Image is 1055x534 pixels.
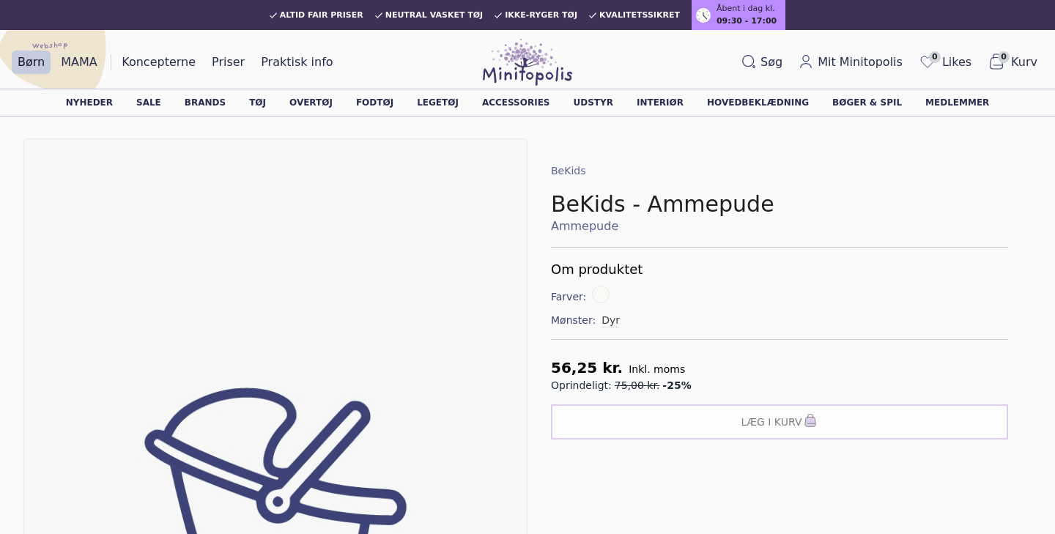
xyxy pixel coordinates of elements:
[818,53,903,71] span: Mit Minitopolis
[55,51,103,74] a: MAMA
[1011,53,1037,71] span: Kurv
[551,313,599,327] span: Mønster:
[551,191,1008,218] h1: BeKids - Ammepude
[599,11,680,20] span: Kvalitetssikret
[551,289,589,304] span: Farver:
[289,98,333,107] a: Overtøj
[206,51,251,74] a: Priser
[793,51,908,74] a: Mit Minitopolis
[249,98,266,107] a: Tøj
[136,98,161,107] a: Sale
[385,11,484,20] span: Neutral vasket tøj
[551,404,1008,440] button: Læg i kurv
[505,11,577,20] span: Ikke-ryger tøj
[280,11,363,20] span: Altid fair priser
[417,98,459,107] a: Legetøj
[573,98,612,107] a: Udstyr
[615,379,660,391] span: 75,00 kr.
[483,39,572,86] img: Minitopolis logo
[717,3,775,15] span: Åbent i dag kl.
[482,98,550,107] a: Accessories
[551,259,1008,280] h5: Om produktet
[12,51,51,74] a: Børn
[913,50,977,75] a: 0Likes
[929,51,941,63] span: 0
[356,98,393,107] a: Fodtøj
[741,415,802,429] span: Læg i kurv
[736,51,788,74] button: Søg
[551,378,612,393] p: Oprindeligt:
[662,378,691,393] p: -25%
[925,98,989,107] a: Medlemmer
[185,98,226,107] a: Brands
[551,218,1008,235] a: Ammepude
[255,51,338,74] a: Praktisk info
[116,51,201,74] a: Koncepterne
[760,53,782,71] span: Søg
[629,363,685,375] span: Inkl. moms
[707,98,809,107] a: Hovedbeklædning
[66,98,113,107] a: Nyheder
[551,165,585,177] a: BeKids
[832,98,902,107] a: Bøger & spil
[942,53,971,71] span: Likes
[998,51,1010,63] span: 0
[551,359,623,377] span: 56,25 kr.
[601,313,620,327] button: Dyr
[637,98,684,107] a: Interiør
[717,15,777,28] span: 09:30 - 17:00
[982,50,1043,75] button: 0Kurv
